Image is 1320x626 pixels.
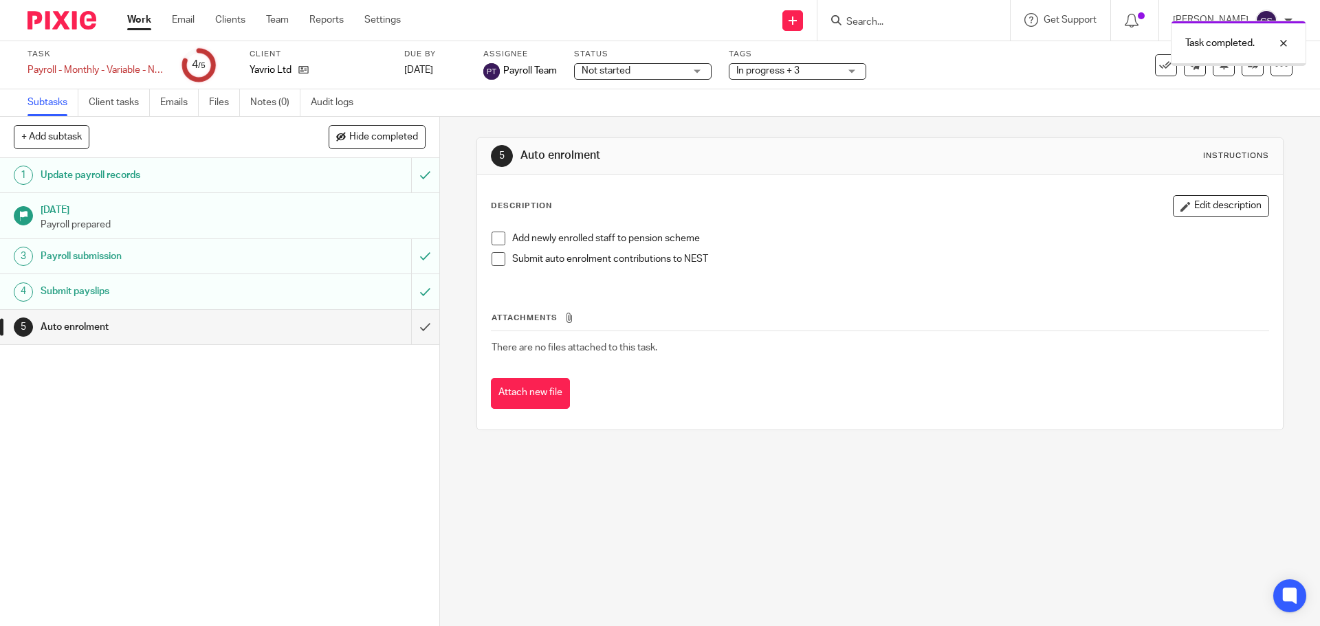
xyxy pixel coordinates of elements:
[14,166,33,185] div: 1
[329,125,426,148] button: Hide completed
[41,165,278,186] h1: Update payroll records
[491,145,513,167] div: 5
[215,13,245,27] a: Clients
[574,49,712,60] label: Status
[491,378,570,409] button: Attach new file
[41,200,426,217] h1: [DATE]
[520,148,910,163] h1: Auto enrolment
[1185,36,1255,50] p: Task completed.
[41,281,278,302] h1: Submit payslips
[89,89,150,116] a: Client tasks
[41,317,278,337] h1: Auto enrolment
[492,343,657,353] span: There are no files attached to this task.
[27,89,78,116] a: Subtasks
[250,89,300,116] a: Notes (0)
[404,65,433,75] span: [DATE]
[1203,150,1269,161] div: Instructions
[250,63,291,77] p: Yavrio Ltd
[209,89,240,116] a: Files
[364,13,401,27] a: Settings
[1255,10,1277,32] img: svg%3E
[512,252,1268,266] p: Submit auto enrolment contributions to NEST
[492,314,558,322] span: Attachments
[503,64,557,78] span: Payroll Team
[491,201,552,212] p: Description
[41,246,278,267] h1: Payroll submission
[14,247,33,266] div: 3
[349,132,418,143] span: Hide completed
[14,125,89,148] button: + Add subtask
[404,49,466,60] label: Due by
[483,49,557,60] label: Assignee
[41,218,426,232] p: Payroll prepared
[736,66,800,76] span: In progress + 3
[311,89,364,116] a: Audit logs
[27,11,96,30] img: Pixie
[309,13,344,27] a: Reports
[1173,195,1269,217] button: Edit description
[27,63,165,77] div: Payroll - Monthly - Variable - NEW
[160,89,199,116] a: Emails
[250,49,387,60] label: Client
[14,282,33,302] div: 4
[172,13,195,27] a: Email
[266,13,289,27] a: Team
[512,232,1268,245] p: Add newly enrolled staff to pension scheme
[14,317,33,337] div: 5
[127,13,151,27] a: Work
[192,57,206,73] div: 4
[582,66,630,76] span: Not started
[483,63,500,80] img: svg%3E
[27,49,165,60] label: Task
[198,62,206,69] small: /5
